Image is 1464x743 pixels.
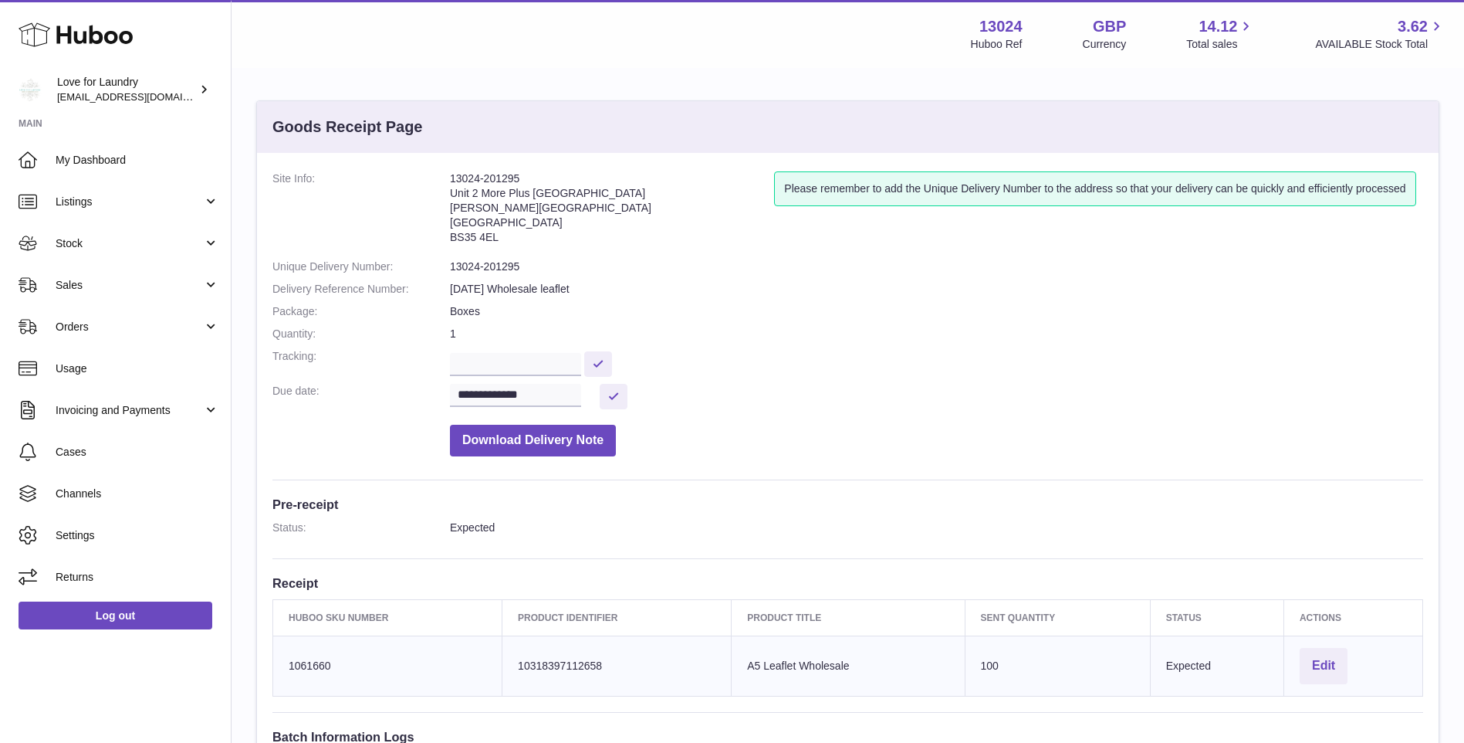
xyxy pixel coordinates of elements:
span: 14.12 [1199,16,1237,37]
td: 100 [965,636,1150,696]
span: Invoicing and Payments [56,403,203,418]
a: 14.12 Total sales [1186,16,1255,52]
th: Huboo SKU Number [273,599,502,636]
h3: Pre-receipt [272,496,1423,513]
span: Listings [56,195,203,209]
td: Expected [1150,636,1283,696]
button: Edit [1300,648,1347,684]
a: Log out [19,602,212,629]
h3: Goods Receipt Page [272,117,423,137]
span: Orders [56,320,203,334]
span: Stock [56,236,203,251]
div: Love for Laundry [57,75,196,104]
h3: Receipt [272,575,1423,592]
button: Download Delivery Note [450,425,616,456]
span: Sales [56,278,203,293]
dt: Package: [272,304,450,319]
span: Usage [56,361,219,376]
span: 3.62 [1398,16,1428,37]
div: Currency [1083,37,1127,52]
th: Status [1150,599,1283,636]
img: info@loveforlaundry.co.uk [19,78,42,101]
dd: Expected [450,521,1423,535]
dd: [DATE] Wholesale leaflet [450,282,1423,297]
address: 13024-201295 Unit 2 More Plus [GEOGRAPHIC_DATA] [PERSON_NAME][GEOGRAPHIC_DATA] [GEOGRAPHIC_DATA] ... [450,171,774,252]
td: 10318397112658 [502,636,732,696]
td: 1061660 [273,636,502,696]
dt: Due date: [272,384,450,409]
dt: Unique Delivery Number: [272,260,450,274]
dt: Quantity: [272,327,450,341]
th: Product title [732,599,965,636]
div: Huboo Ref [971,37,1023,52]
span: Channels [56,487,219,501]
strong: GBP [1093,16,1126,37]
dd: Boxes [450,304,1423,319]
th: Actions [1283,599,1422,636]
a: 3.62 AVAILABLE Stock Total [1315,16,1445,52]
span: Settings [56,528,219,543]
dt: Status: [272,521,450,535]
span: Returns [56,570,219,585]
dt: Site Info: [272,171,450,252]
strong: 13024 [979,16,1023,37]
dd: 13024-201295 [450,260,1423,274]
dt: Tracking: [272,349,450,376]
th: Sent Quantity [965,599,1150,636]
div: Please remember to add the Unique Delivery Number to the address so that your delivery can be qui... [774,171,1415,206]
dt: Delivery Reference Number: [272,282,450,297]
span: Total sales [1186,37,1255,52]
th: Product Identifier [502,599,732,636]
span: AVAILABLE Stock Total [1315,37,1445,52]
span: My Dashboard [56,153,219,168]
dd: 1 [450,327,1423,341]
span: [EMAIL_ADDRESS][DOMAIN_NAME] [57,90,227,103]
span: Cases [56,445,219,460]
td: A5 Leaflet Wholesale [732,636,965,696]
